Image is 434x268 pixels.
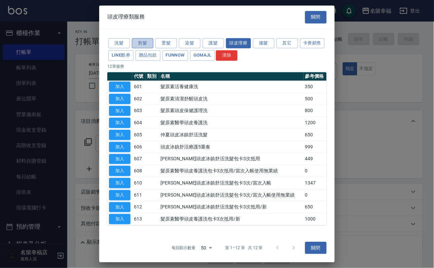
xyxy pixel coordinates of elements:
td: 髮原素醫學頭皮養護洗 [159,117,303,129]
td: 999 [303,141,327,153]
td: 603 [132,105,146,117]
td: 髮原素活養健康洗 [159,81,303,93]
button: 其它 [277,38,298,48]
td: 608 [132,165,146,177]
button: 護髮 [203,38,224,48]
td: 350 [303,81,327,93]
td: 606 [132,141,146,153]
button: 加入 [109,94,131,104]
td: 604 [132,117,146,129]
td: 607 [132,153,146,165]
td: 500 [303,93,327,105]
th: 類別 [146,72,159,81]
button: 洗髮 [108,38,130,48]
p: 第 1–12 筆 共 12 筆 [225,245,263,251]
td: 1200 [303,117,327,129]
button: 加入 [109,118,131,128]
td: 0 [303,165,327,177]
p: 12 筆服務 [107,63,327,69]
button: GOMAJL [190,51,215,61]
th: 參考價格 [303,72,327,81]
td: 612 [132,201,146,213]
button: 染髮 [179,38,201,48]
button: 加入 [109,166,131,176]
span: 頭皮理療類服務 [107,14,145,21]
td: 610 [132,177,146,189]
button: 加入 [109,142,131,152]
button: 關閉 [305,242,327,254]
button: 加入 [109,106,131,116]
td: 800 [303,105,327,117]
button: 加入 [109,202,131,212]
td: 髮原素清潔舒醒頭皮洗 [159,93,303,105]
td: [PERSON_NAME]頭皮冰鎮舒活洗髮包卡3次抵用 [159,153,303,165]
td: 613 [132,213,146,225]
td: 449 [303,153,327,165]
div: 50 [198,239,215,257]
td: 頭皮冰鎮舒活療護5重奏 [159,141,303,153]
button: 接髮 [253,38,275,48]
th: 名稱 [159,72,303,81]
button: 剪髮 [132,38,153,48]
p: 每頁顯示數量 [172,245,196,251]
td: 仲夏頭皮冰鎮舒活洗髮 [159,129,303,141]
th: 代號 [132,72,146,81]
td: 601 [132,81,146,93]
td: 650 [303,201,327,213]
button: 贈品扣款 [136,51,160,61]
button: 加入 [109,130,131,140]
td: 602 [132,93,146,105]
td: 1000 [303,213,327,225]
button: 頭皮理療 [226,38,251,48]
td: 1347 [303,177,327,189]
td: 髮原素醫學頭皮養護洗包卡3次抵用/當次入帳使用無業績 [159,165,303,177]
button: 清除 [216,51,238,61]
button: 加入 [109,178,131,188]
td: [PERSON_NAME]頭皮冰鎮舒活洗髮包卡3次/當次入帳 [159,177,303,189]
td: [PERSON_NAME]頭皮冰鎮舒活洗髮包卡3次/當次入帳使用無業績 [159,189,303,201]
button: 加入 [109,190,131,200]
button: 加入 [109,214,131,225]
button: 燙髮 [155,38,177,48]
button: LINE酷券 [108,51,134,61]
button: 加入 [109,154,131,164]
td: 0 [303,189,327,201]
button: 卡券銷售 [300,38,325,48]
td: [PERSON_NAME]頭皮冰鎮舒活洗髮包卡3次抵用/新 [159,201,303,213]
td: 髮原素頭皮保健護理洗 [159,105,303,117]
td: 611 [132,189,146,201]
td: 605 [132,129,146,141]
button: 關閉 [305,11,327,23]
td: 650 [303,129,327,141]
td: 髮原素醫學頭皮養護洗包卡3次抵用/新 [159,213,303,225]
button: FUNNOW [162,51,188,61]
button: 加入 [109,81,131,92]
